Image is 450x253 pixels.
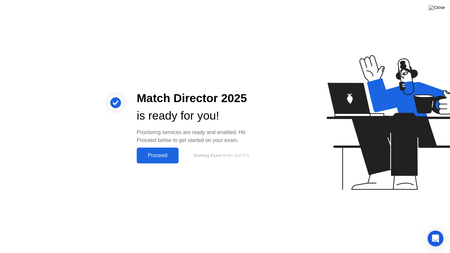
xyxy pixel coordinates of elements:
div: Open Intercom Messenger [428,231,443,246]
button: Starting Exam in9m and 57s [182,149,259,162]
span: 9m and 57s [227,153,249,158]
div: Match Director 2025 [137,90,259,107]
button: Proceed [137,148,179,163]
div: Proceed [139,153,177,158]
div: Proctoring services are ready and enabled. Hit Proceed below to get started on your exam. [137,128,259,144]
div: is ready for you! [137,107,259,125]
img: Close [429,5,445,10]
